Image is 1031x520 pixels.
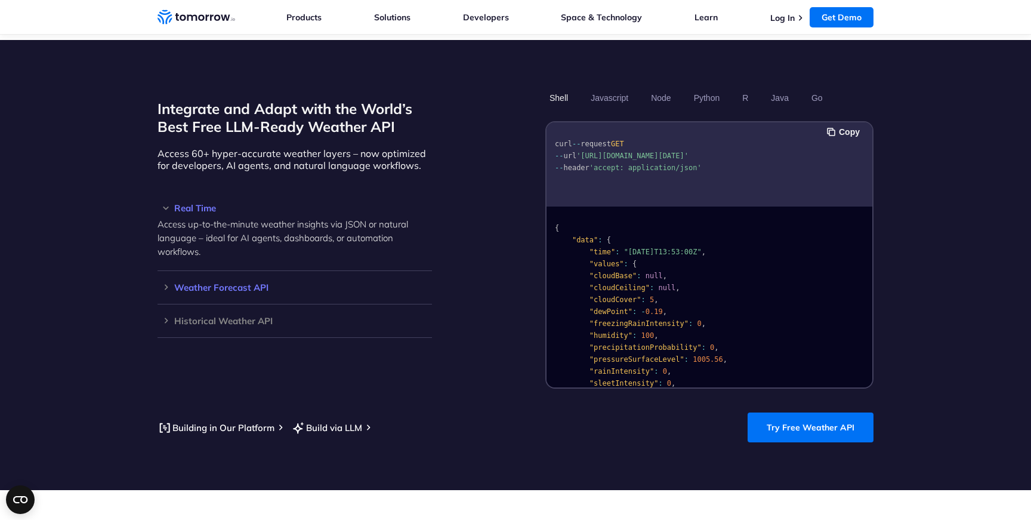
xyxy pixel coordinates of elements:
button: Open CMP widget [6,485,35,514]
a: Products [286,12,322,23]
a: Space & Technology [561,12,642,23]
a: Get Demo [810,7,873,27]
span: -- [572,140,581,148]
span: 0 [710,343,714,352]
a: Learn [694,12,718,23]
span: "cloudCover" [589,296,641,304]
a: Build via LLM [291,420,362,435]
span: "pressureSurfaceLevel" [589,355,684,364]
span: : [637,272,641,280]
button: Javascript [587,88,632,108]
span: , [654,331,658,340]
h3: Historical Weather API [158,316,432,325]
span: , [667,367,671,376]
span: 100 [641,331,655,340]
span: -- [555,152,563,160]
span: : [632,331,637,340]
span: request [581,140,611,148]
span: { [607,236,611,244]
h2: Integrate and Adapt with the World’s Best Free LLM-Ready Weather API [158,100,432,136]
p: Access 60+ hyper-accurate weather layers – now optimized for developers, AI agents, and natural l... [158,147,432,171]
span: 'accept: application/json' [589,164,702,172]
span: 0.19 [646,307,663,316]
span: { [632,260,637,268]
span: 5 [650,296,654,304]
span: : [650,284,654,292]
span: "freezingRainIntensity" [589,319,689,328]
span: , [714,343,718,352]
span: "humidity" [589,331,632,340]
span: : [598,236,602,244]
span: , [675,284,680,292]
a: Log In [770,13,795,23]
span: 1005.56 [693,355,723,364]
span: , [654,296,658,304]
span: "sleetIntensity" [589,379,659,387]
span: header [563,164,589,172]
span: "rainIntensity" [589,367,654,376]
span: 0 [697,319,701,328]
button: R [738,88,752,108]
span: "values" [589,260,624,268]
span: , [723,355,727,364]
span: "dewPoint" [589,307,632,316]
span: null [658,284,675,292]
span: , [663,307,667,316]
span: : [658,379,662,387]
button: Copy [827,125,863,139]
button: Python [690,88,724,108]
span: null [646,272,663,280]
span: url [563,152,576,160]
span: : [702,343,706,352]
span: - [641,307,646,316]
span: -- [555,164,563,172]
span: "precipitationProbability" [589,343,702,352]
span: , [702,248,706,256]
span: : [624,260,628,268]
button: Shell [545,88,572,108]
span: { [555,224,559,232]
span: 0 [667,379,671,387]
span: : [689,319,693,328]
span: "cloudBase" [589,272,637,280]
a: Solutions [374,12,410,23]
button: Node [647,88,675,108]
span: '[URL][DOMAIN_NAME][DATE]' [576,152,689,160]
p: Access up-to-the-minute weather insights via JSON or natural language – ideal for AI agents, dash... [158,217,432,259]
span: , [663,272,667,280]
h3: Real Time [158,204,432,213]
span: : [632,307,637,316]
span: curl [555,140,572,148]
span: "data" [572,236,598,244]
span: , [702,319,706,328]
a: Developers [463,12,509,23]
span: : [641,296,646,304]
span: "cloudCeiling" [589,284,650,292]
button: Java [767,88,793,108]
span: : [684,355,689,364]
a: Building in Our Platform [158,420,274,435]
span: : [654,367,658,376]
span: : [615,248,619,256]
a: Try Free Weather API [748,413,873,442]
span: "time" [589,248,615,256]
a: Home link [158,8,235,26]
span: "[DATE]T13:53:00Z" [624,248,702,256]
span: , [671,379,675,387]
span: 0 [663,367,667,376]
button: Go [807,88,827,108]
h3: Weather Forecast API [158,283,432,292]
span: GET [611,140,624,148]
